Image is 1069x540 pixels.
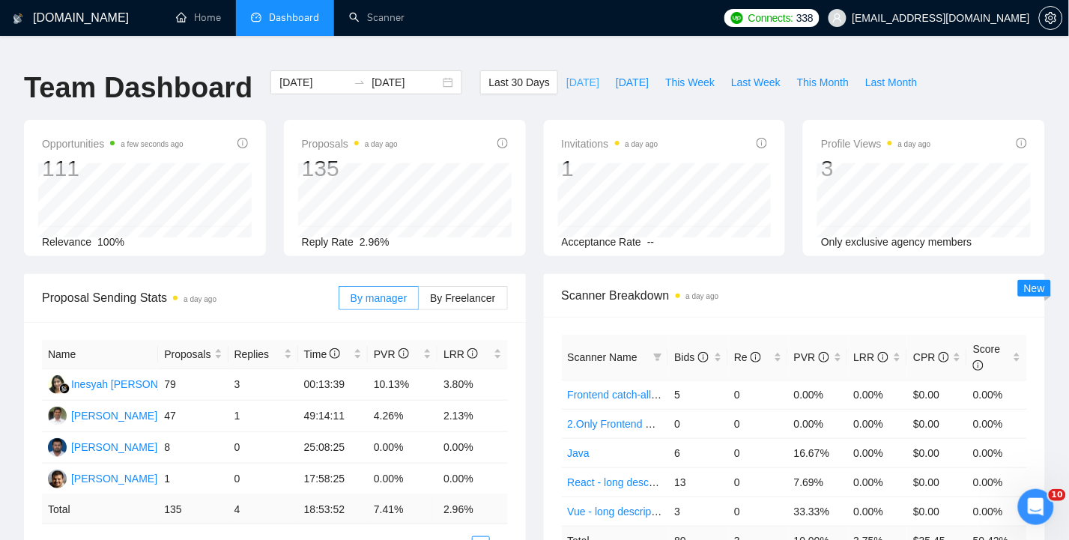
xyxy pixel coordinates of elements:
[788,497,848,526] td: 33.33%
[558,70,608,94] button: [DATE]
[437,495,507,524] td: 2.96 %
[788,467,848,497] td: 7.69%
[731,12,743,24] img: upwork-logo.png
[298,369,368,401] td: 00:13:39
[751,352,761,362] span: info-circle
[372,74,440,91] input: End date
[1049,489,1066,501] span: 10
[967,380,1027,409] td: 0.00%
[568,506,669,518] a: Vue - long description
[939,352,949,362] span: info-circle
[351,292,407,304] span: By manager
[251,12,261,22] span: dashboard
[298,401,368,432] td: 49:14:11
[164,346,211,362] span: Proposals
[668,409,728,438] td: 0
[728,497,788,526] td: 0
[832,13,843,23] span: user
[865,74,917,91] span: Last Month
[71,376,332,392] div: Inesyah [PERSON_NAME] Zaelsyah [PERSON_NAME]
[158,401,228,432] td: 47
[368,432,437,464] td: 0.00%
[430,292,495,304] span: By Freelancer
[788,409,848,438] td: 0.00%
[668,467,728,497] td: 13
[973,360,984,371] span: info-circle
[789,70,857,94] button: This Month
[821,154,931,183] div: 3
[723,70,789,94] button: Last Week
[42,135,184,153] span: Opportunities
[304,348,340,360] span: Time
[967,438,1027,467] td: 0.00%
[698,352,709,362] span: info-circle
[158,340,228,369] th: Proposals
[42,340,158,369] th: Name
[657,70,723,94] button: This Week
[228,495,298,524] td: 4
[797,74,849,91] span: This Month
[907,467,967,497] td: $0.00
[399,348,409,359] span: info-circle
[437,401,507,432] td: 2.13%
[728,380,788,409] td: 0
[1039,6,1063,30] button: setting
[365,140,398,148] time: a day ago
[228,401,298,432] td: 1
[269,11,319,24] span: Dashboard
[48,409,246,421] a: TD[PERSON_NAME] [PERSON_NAME]
[566,74,599,91] span: [DATE]
[967,409,1027,438] td: 0.00%
[821,236,972,248] span: Only exclusive agency members
[354,76,366,88] span: to
[967,467,1027,497] td: 0.00%
[437,464,507,495] td: 0.00%
[48,407,67,425] img: TD
[480,70,558,94] button: Last 30 Days
[626,140,658,148] time: a day ago
[302,135,398,153] span: Proposals
[437,369,507,401] td: 3.80%
[568,389,738,401] a: Frontend catch-all - short description
[568,418,786,430] a: 2.Only Frontend Developers - Agencies - alerts
[562,236,642,248] span: Acceptance Rate
[1017,138,1027,148] span: info-circle
[653,353,662,362] span: filter
[497,138,508,148] span: info-circle
[728,409,788,438] td: 0
[668,438,728,467] td: 6
[71,407,246,424] div: [PERSON_NAME] [PERSON_NAME]
[728,467,788,497] td: 0
[686,292,719,300] time: a day ago
[330,348,340,359] span: info-circle
[437,432,507,464] td: 0.00%
[857,70,925,94] button: Last Month
[42,236,91,248] span: Relevance
[848,497,908,526] td: 0.00%
[848,438,908,467] td: 0.00%
[728,438,788,467] td: 0
[1018,489,1054,525] iframe: Intercom live chat
[650,346,665,368] span: filter
[298,432,368,464] td: 25:08:25
[854,351,888,363] span: LRR
[488,74,550,91] span: Last 30 Days
[368,369,437,401] td: 10.13%
[234,346,281,362] span: Replies
[443,348,478,360] span: LRR
[907,409,967,438] td: $0.00
[42,495,158,524] td: Total
[796,10,813,26] span: 338
[907,380,967,409] td: $0.00
[616,74,649,91] span: [DATE]
[1040,12,1062,24] span: setting
[568,447,590,459] a: Java
[228,432,298,464] td: 0
[48,440,157,452] a: AK[PERSON_NAME]
[298,495,368,524] td: 18:53:52
[907,438,967,467] td: $0.00
[668,497,728,526] td: 3
[1024,282,1045,294] span: New
[467,348,478,359] span: info-circle
[973,343,1001,371] span: Score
